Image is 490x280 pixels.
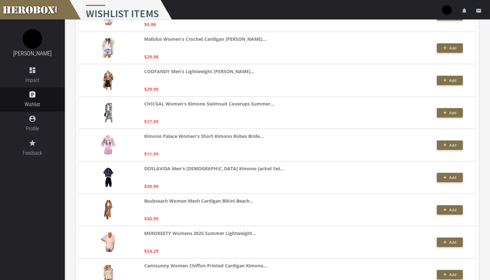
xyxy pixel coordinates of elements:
p: $11.99 [144,150,158,158]
strong: DOSLAVIDA Men's [DEMOGRAPHIC_DATA] Kimono Jacket Set... [144,165,284,172]
img: 71QtHhPpknL._AC_UL320_.jpg [104,200,112,219]
span: Add [449,175,456,180]
p: $24.29 [144,247,158,255]
span: Add [449,78,456,83]
p: $29.99 [144,85,158,93]
p: $39.99 [144,183,158,190]
img: 81F1TS2n0TL._AC_UL320_.jpg [100,135,116,155]
img: 61gqoG6249L._AC_UL320_.jpg [104,103,112,122]
strong: CHICGAL Women's Kimono Swimsuit Coverups Summer... [144,100,274,107]
p: $30.99 [144,215,158,222]
span: Add [449,272,456,277]
i: notifications [461,8,467,14]
img: 91jhODFMA0L._AC_UL320_.jpg [101,232,115,252]
strong: Camisunny Women Chiffon Printed Cardigan Kimono... [144,262,267,269]
img: 71-P-htyroS._AC_UL320_.jpg [102,38,115,58]
span: Add [449,207,456,213]
strong: Kimono Palace Women's Short Kimono Robes Bride... [144,132,264,140]
button: Add [437,76,463,85]
button: Add [437,108,463,118]
strong: Bsubseach Women Mesh Cardigan Bikini Beach... [144,197,253,205]
p: $9.98 [144,21,156,28]
span: Add [449,110,456,116]
i: email [476,8,482,14]
img: 81NAfF7rjAL._AC_UL320_.jpg [103,71,113,90]
span: Add [449,45,456,51]
span: Add [449,240,456,245]
p: $29.98 [144,53,158,61]
img: user-image [442,5,452,15]
p: $17.99 [144,118,158,125]
strong: Mafulus Women's Crochet Cardigan [PERSON_NAME]... [144,35,266,43]
span: Add [449,142,456,148]
img: image [23,29,42,49]
strong: COOFANDY Men's Lightweight [PERSON_NAME]... [144,68,254,75]
i: assignment [29,91,36,98]
button: Add [437,140,463,150]
button: Add [437,270,463,279]
button: Add [437,238,463,247]
strong: MEROKEETY Womens 2025 Summer Lightweight... [144,230,256,237]
button: Add [437,173,463,182]
a: [PERSON_NAME] [13,50,52,57]
button: Add [437,43,463,53]
img: 718Uyc3OFtL._AC_UL320_.jpg [103,168,113,187]
button: Add [437,205,463,215]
